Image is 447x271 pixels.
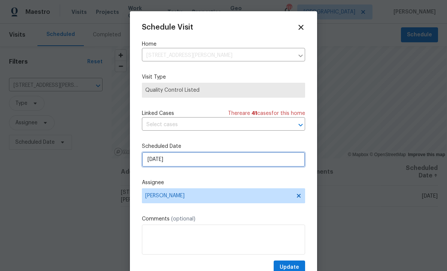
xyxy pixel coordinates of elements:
[142,24,193,31] span: Schedule Visit
[142,119,284,131] input: Select cases
[142,110,174,117] span: Linked Cases
[142,215,305,223] label: Comments
[145,193,292,199] span: [PERSON_NAME]
[295,120,306,130] button: Open
[142,73,305,81] label: Visit Type
[142,179,305,186] label: Assignee
[142,50,294,61] input: Enter in an address
[142,40,305,48] label: Home
[142,143,305,150] label: Scheduled Date
[228,110,305,117] span: There are case s for this home
[145,86,302,94] span: Quality Control Listed
[297,23,305,31] span: Close
[252,111,257,116] span: 41
[142,152,305,167] input: M/D/YYYY
[171,216,195,222] span: (optional)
